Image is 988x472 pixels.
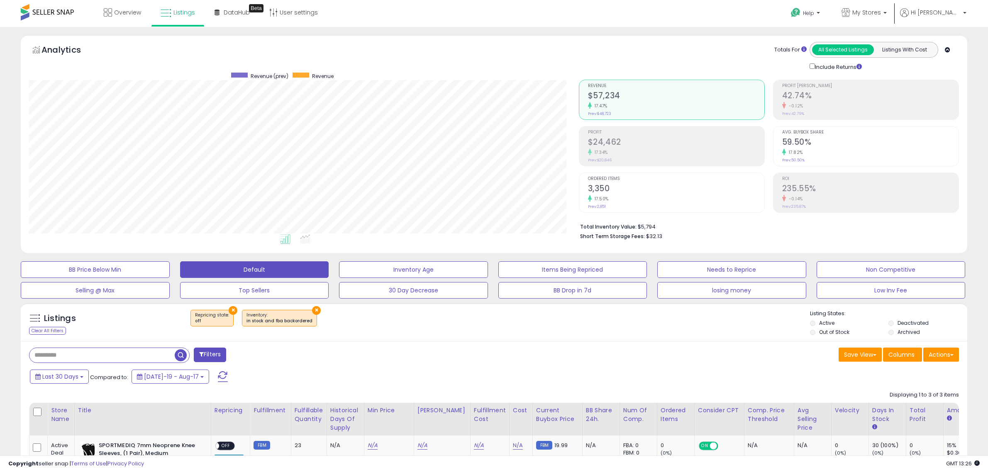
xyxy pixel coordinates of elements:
button: × [312,306,321,315]
button: BB Drop in 7d [498,282,647,299]
small: Prev: 42.79% [782,111,804,116]
div: Velocity [835,406,865,415]
div: FBA: 0 [623,442,651,449]
label: Out of Stock [819,328,849,336]
div: Clear All Filters [29,327,66,335]
span: Listings [173,8,195,17]
button: Save View [839,348,882,362]
div: Totals For [774,46,807,54]
button: Low Inv Fee [817,282,966,299]
div: Historical Days Of Supply [330,406,361,432]
div: 0 [910,442,943,449]
div: Fulfillment Cost [474,406,506,423]
button: Inventory Age [339,261,488,278]
b: Short Term Storage Fees: [580,233,645,240]
a: N/A [417,441,427,450]
small: Prev: $48,723 [588,111,611,116]
div: N/A [798,442,825,449]
div: in stock and fba backordered [246,318,312,324]
span: DataHub [224,8,250,17]
div: Ordered Items [661,406,691,423]
button: × [229,306,237,315]
div: 0 [835,442,868,449]
h2: 3,350 [588,184,764,195]
div: Avg Selling Price [798,406,828,432]
span: Revenue (prev) [251,73,288,80]
small: Prev: 50.50% [782,158,805,163]
div: 0 [661,442,694,449]
div: Fulfillable Quantity [295,406,323,423]
div: Comp. Price Threshold [748,406,790,423]
span: [DATE]-19 - Aug-17 [144,372,199,381]
button: Non Competitive [817,261,966,278]
span: $32.13 [646,232,662,240]
small: Prev: 235.87% [782,204,806,209]
div: N/A [748,442,788,449]
small: FBM [254,441,270,450]
div: off [195,318,229,324]
img: 41XbYvQXzWL._SL40_.jpg [80,442,97,458]
h2: 42.74% [782,91,959,102]
div: Days In Stock [872,406,903,423]
button: Filters [194,348,226,362]
button: All Selected Listings [812,44,874,55]
p: Listing States: [810,310,967,318]
h5: Listings [44,313,76,324]
span: My Stores [852,8,881,17]
div: Current Buybox Price [536,406,579,423]
button: 30 Day Decrease [339,282,488,299]
button: Needs to Reprice [657,261,806,278]
small: Days In Stock. [872,423,877,431]
a: N/A [368,441,378,450]
small: 17.82% [786,149,803,156]
span: 2025-09-17 13:26 GMT [946,460,980,467]
li: $5,794 [580,221,953,231]
div: N/A [330,442,358,449]
h2: 235.55% [782,184,959,195]
span: Inventory : [246,312,312,324]
span: Columns [888,350,915,359]
a: Help [784,1,828,27]
a: N/A [513,441,523,450]
div: Active Deal [51,442,68,457]
small: Prev: $20,846 [588,158,612,163]
button: [DATE]-19 - Aug-17 [132,370,209,384]
div: BB Share 24h. [586,406,616,423]
button: Listings With Cost [873,44,935,55]
span: Profit [PERSON_NAME] [782,84,959,88]
span: ON [700,443,710,450]
button: Top Sellers [180,282,329,299]
span: Last 30 Days [42,372,78,381]
small: 17.34% [592,149,608,156]
label: Archived [898,328,920,336]
label: Deactivated [898,319,929,326]
div: Fulfillment [254,406,287,415]
small: -0.14% [786,196,803,202]
div: Num of Comp. [623,406,654,423]
div: seller snap | | [8,460,144,468]
div: Title [78,406,207,415]
b: SPORTMEDIQ 7mm Neoprene Knee Sleeves, (1 Pair), Medium [99,442,200,459]
button: losing money [657,282,806,299]
div: Repricing [215,406,246,415]
small: -0.12% [786,103,803,109]
div: Tooltip anchor [249,4,263,12]
span: Avg. Buybox Share [782,130,959,135]
span: Hi [PERSON_NAME] [911,8,961,17]
span: Repricing state : [195,312,229,324]
span: Help [803,10,814,17]
span: ROI [782,177,959,181]
span: Profit [588,130,764,135]
b: Total Inventory Value: [580,223,637,230]
h2: 59.50% [782,137,959,148]
i: Get Help [790,7,801,18]
span: Compared to: [90,373,128,381]
span: OFF [717,443,730,450]
button: Actions [923,348,959,362]
a: Privacy Policy [107,460,144,467]
span: Revenue [312,73,334,80]
button: Default [180,261,329,278]
button: Columns [883,348,922,362]
div: N/A [586,442,613,449]
span: Ordered Items [588,177,764,181]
